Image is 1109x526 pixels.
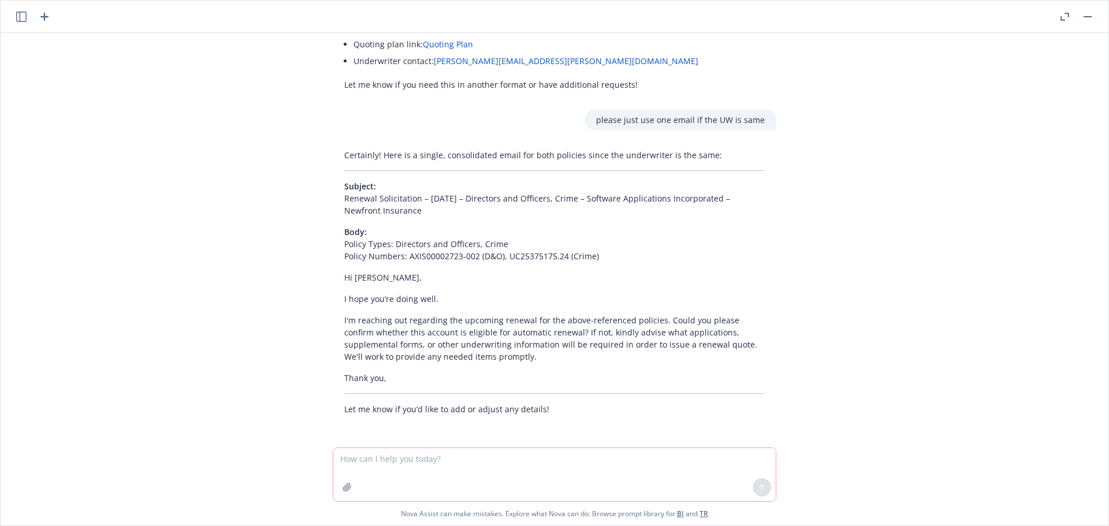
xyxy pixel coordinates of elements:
a: TR [699,509,708,518]
span: Nova Assist can make mistakes. Explore what Nova can do: Browse prompt library for and [5,502,1104,525]
a: Quoting Plan [423,39,473,50]
a: BI [677,509,684,518]
p: Hi [PERSON_NAME], [344,271,765,283]
p: please just use one email if the UW is same [596,114,765,126]
li: Quoting plan link: [353,36,765,53]
p: Policy Types: Directors and Officers, Crime Policy Numbers: AXIS00002723-002 (D&O), UC25375175.24... [344,226,765,262]
p: Let me know if you’d like to add or adjust any details! [344,403,765,415]
p: Certainly! Here is a single, consolidated email for both policies since the underwriter is the same: [344,149,765,161]
p: Renewal Solicitation – [DATE] – Directors and Officers, Crime – Software Applications Incorporate... [344,180,765,217]
span: Subject: [344,181,376,192]
p: Let me know if you need this in another format or have additional requests! [344,79,765,91]
p: I hope you’re doing well. [344,293,765,305]
span: Body: [344,226,367,237]
li: Underwriter contact: [353,53,765,69]
p: Thank you, [344,372,765,384]
p: I'm reaching out regarding the upcoming renewal for the above-referenced policies. Could you plea... [344,314,765,363]
a: [PERSON_NAME][EMAIL_ADDRESS][PERSON_NAME][DOMAIN_NAME] [434,55,698,66]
